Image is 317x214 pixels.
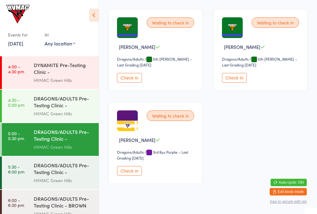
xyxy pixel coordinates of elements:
[270,199,307,204] button: how to secure with pin
[8,164,24,174] time: 5:30 - 6:00 pm
[117,73,142,83] button: Check in
[34,143,93,151] div: HVMAC Green Hills
[222,73,247,83] button: Check in
[252,17,299,28] div: Waiting to check in
[2,123,99,156] a: 5:00 -5:30 pmDRAGONS/ADULTS Pre-Testing Clinic - (INTERMEDIATES...HVMAC Green Hills
[119,137,155,143] span: [PERSON_NAME]
[34,62,93,77] div: DYNAMITE Pre-Testing Clinic - Intermediate/Advance...
[117,56,192,67] span: / 5th [PERSON_NAME] – Last Grading [DATE]
[8,198,24,208] time: 6:00 - 6:30 pm
[8,40,23,47] a: [DATE]
[147,17,194,28] div: Waiting to check in
[34,110,93,117] div: HVMAC Green Hills
[8,64,24,74] time: 4:00 - 4:30 pm
[8,97,24,107] time: 4:30 - 5:00 pm
[222,56,297,67] span: / 5th [PERSON_NAME] – Last Grading [DATE]
[222,56,249,62] div: Dragons/Adults
[222,17,243,38] img: image1750902808.png
[117,17,138,38] img: image1750902792.png
[45,40,75,47] div: Any location
[117,149,144,155] div: Dragons/Adults
[34,77,93,84] div: HVMAC Green Hills
[34,95,93,110] div: DRAGONS/ADULTS Pre-Testing Clinic - (BEGINNERS)
[34,162,93,177] div: DRAGONS/ADULTS Pre-Testing Clinic - ADVANCED
[34,195,93,210] div: DRAGONS/ADULTS Pre-Testing Clinic - BROWN BELTS
[45,30,75,40] div: At
[147,110,194,121] div: Waiting to check in
[8,131,24,141] time: 5:00 - 5:30 pm
[34,177,93,184] div: HVMAC Green Hills
[117,149,188,160] span: / 3rd Kyu Purple – Last Grading [DATE]
[117,110,138,131] img: image1750899789.png
[8,30,38,40] div: Events for
[6,5,29,24] img: Hunter Valley Martial Arts Centre Green Hills
[119,44,155,50] span: [PERSON_NAME]
[2,56,99,89] a: 4:00 -4:30 pmDYNAMITE Pre-Testing Clinic - Intermediate/Advance...HVMAC Green Hills
[270,188,307,195] button: Exit kiosk mode
[117,56,144,62] div: Dragons/Adults
[2,156,99,189] a: 5:30 -6:00 pmDRAGONS/ADULTS Pre-Testing Clinic - ADVANCEDHVMAC Green Hills
[34,128,93,143] div: DRAGONS/ADULTS Pre-Testing Clinic - (INTERMEDIATES...
[224,44,260,50] span: [PERSON_NAME]
[117,166,142,176] button: Check in
[2,90,99,122] a: 4:30 -5:00 pmDRAGONS/ADULTS Pre-Testing Clinic - (BEGINNERS)HVMAC Green Hills
[271,179,307,186] button: Auto-cycle: ON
